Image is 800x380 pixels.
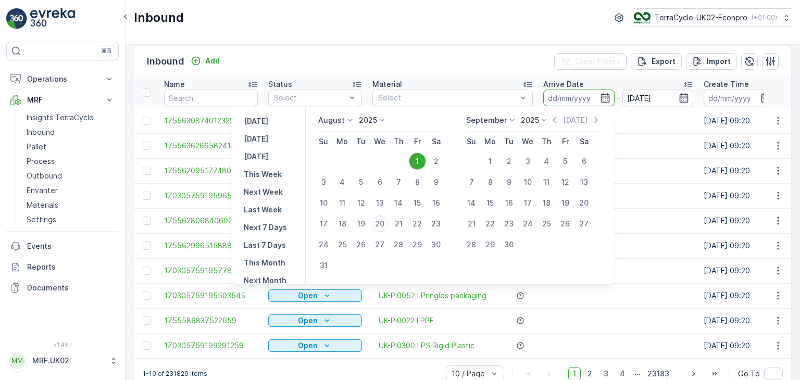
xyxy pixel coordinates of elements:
div: 6 [371,174,388,191]
th: Saturday [574,132,593,151]
button: TerraCycle-UK02-Econpro(+01:00) [634,8,792,27]
p: [DATE] [244,116,268,126]
p: Next Week [244,187,283,197]
div: MM [9,352,26,369]
div: 22 [482,216,498,232]
button: Yesterday [240,115,272,128]
div: 27 [576,216,592,232]
span: 1755620951774805 [164,166,258,176]
p: Arrive Date [543,79,584,90]
div: 3 [315,174,332,191]
button: Clear Filters [554,53,627,70]
button: This Month [240,257,290,269]
button: Next Week [240,186,287,198]
div: Toggle Row Selected [143,341,151,350]
a: 1Z0305759195503545 [164,290,258,301]
p: Documents [27,283,115,293]
th: Saturday [427,132,445,151]
div: 4 [538,153,555,170]
p: Inbound [147,54,184,69]
div: Toggle Row Selected [143,142,151,150]
p: September [466,115,507,125]
p: [DATE] [563,115,587,125]
p: Inbound [27,127,55,137]
a: Documents [6,277,119,298]
div: 2 [428,153,444,170]
div: 18 [538,195,555,211]
p: Open [298,315,318,326]
div: 12 [557,174,573,191]
span: 1Z0305759199291259 [164,340,258,351]
div: 29 [482,236,498,253]
div: 26 [557,216,573,232]
div: 15 [409,195,426,211]
div: 27 [371,236,388,253]
div: 21 [463,216,480,232]
div: 15 [482,195,498,211]
div: 31 [315,257,332,274]
button: Next 7 Days [240,221,291,234]
a: Materials [22,198,119,212]
a: 1Z0305759195778802 [164,265,258,276]
p: MRF [27,95,98,105]
p: Material [372,79,402,90]
div: 29 [409,236,426,253]
div: 7 [390,174,407,191]
p: Settings [27,214,56,225]
button: Tomorrow [240,150,272,163]
div: Toggle Row Selected [143,267,151,275]
div: 20 [576,195,592,211]
div: Toggle Row Selected [143,167,151,175]
p: Add [205,56,220,66]
p: Events [27,241,115,251]
th: Monday [333,132,352,151]
p: MRF.UK02 [32,356,104,366]
a: Process [22,154,119,169]
a: 1755629965158881 [164,240,258,251]
p: Name [164,79,185,90]
p: Last Week [244,205,282,215]
span: 1755636266582414 [164,141,258,151]
th: Friday [408,132,427,151]
img: logo_light-DOdMpM7g.png [30,8,75,29]
span: 1755630874012329 [164,116,258,126]
div: 2 [501,153,517,170]
div: 28 [463,236,480,253]
div: 3 [519,153,536,170]
div: 10 [519,174,536,191]
button: Operations [6,69,119,90]
button: Open [268,314,362,327]
th: Sunday [314,132,333,151]
p: Operations [27,74,98,84]
div: 8 [409,174,426,191]
p: Process [27,156,55,167]
span: Go To [738,369,760,379]
a: Pallet [22,140,119,154]
span: UK-PI0052 I Pringles packaging [379,290,486,301]
div: Toggle Row Selected [143,117,151,125]
input: dd/mm/yyyy [704,90,775,106]
p: Inbound [134,9,184,26]
p: ⌘B [101,47,111,55]
p: Next Month [244,275,286,286]
p: Insights TerraCycle [27,112,94,123]
div: 30 [501,236,517,253]
div: 19 [557,195,573,211]
div: 25 [334,236,351,253]
p: Import [707,56,731,67]
div: 4 [334,174,351,191]
div: Toggle Row Selected [143,192,151,200]
input: dd/mm/yyyy [543,90,615,106]
button: MMMRF.UK02 [6,350,119,372]
div: 16 [428,195,444,211]
div: 11 [334,195,351,211]
span: UK-PI0022 I PPE [379,315,434,326]
div: 12 [353,195,369,211]
div: Toggle Row Selected [143,242,151,250]
th: Monday [481,132,499,151]
a: 1Z0305759195965378 [164,191,258,201]
button: This Week [240,168,286,181]
img: terracycle_logo_wKaHoWT.png [634,12,651,23]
